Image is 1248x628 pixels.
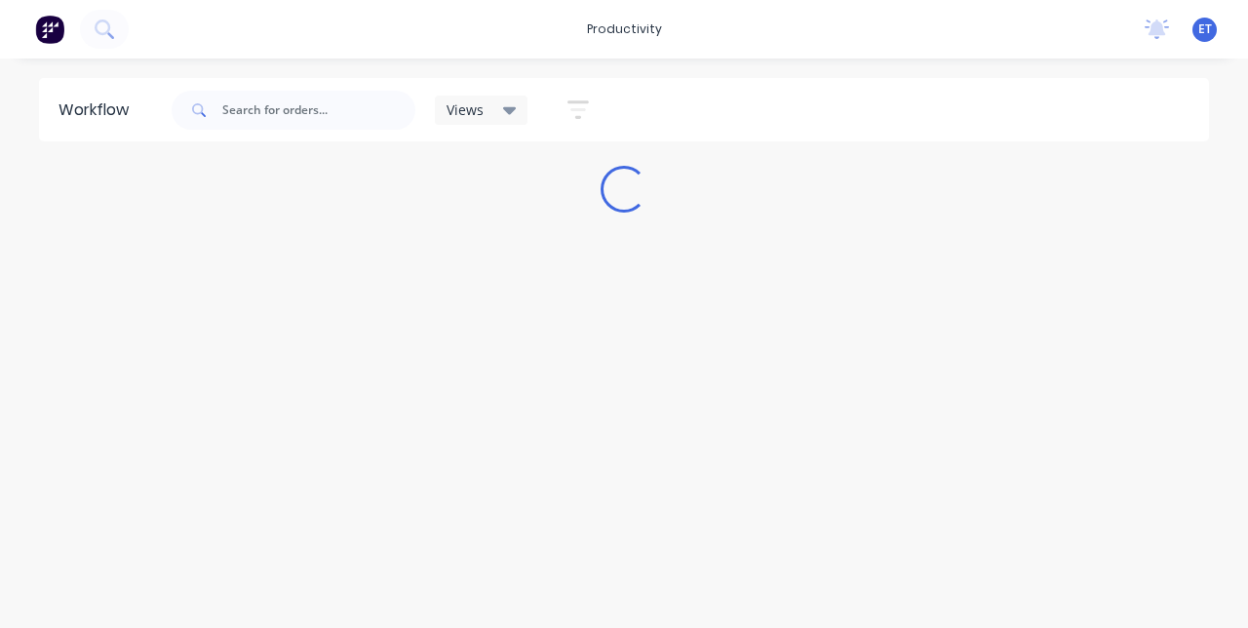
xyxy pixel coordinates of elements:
div: Workflow [58,98,138,122]
div: productivity [577,15,672,44]
input: Search for orders... [222,91,415,130]
span: ET [1198,20,1212,38]
img: Factory [35,15,64,44]
span: Views [447,99,484,120]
